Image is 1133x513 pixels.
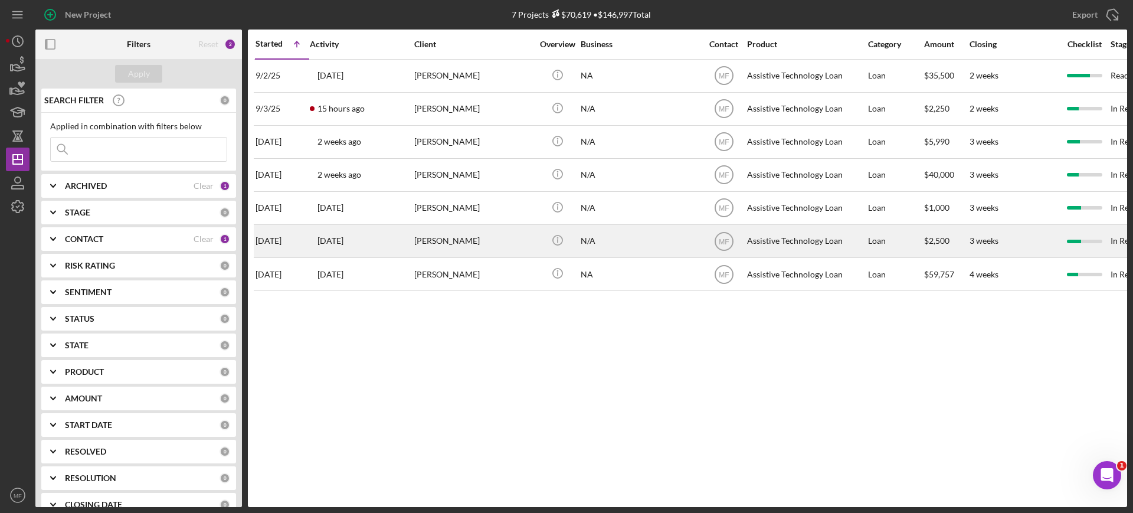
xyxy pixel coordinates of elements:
div: Assistive Technology Loan [747,192,865,224]
div: Activity [310,40,413,49]
b: CLOSING DATE [65,500,122,509]
time: 2025-09-15 23:47 [317,203,343,213]
b: RESOLVED [65,447,106,456]
div: NA [581,60,699,92]
span: $59,757 [924,269,954,279]
div: Assistive Technology Loan [747,93,865,125]
div: Loan [868,60,923,92]
div: [DATE] [256,192,309,224]
div: Apply [128,65,150,83]
div: [DATE] [256,126,309,158]
b: STATE [65,341,89,350]
span: $2,250 [924,103,949,113]
div: Contact [702,40,746,49]
b: PRODUCT [65,367,104,377]
b: SENTIMENT [65,287,112,297]
text: MF [719,270,729,279]
span: $5,990 [924,136,949,146]
div: Started [256,39,283,48]
div: [PERSON_NAME] [414,126,532,158]
time: 2025-09-17 04:51 [317,104,365,113]
time: 2025-09-04 23:50 [317,137,361,146]
b: ARCHIVED [65,181,107,191]
time: 2025-09-06 08:47 [317,170,361,179]
div: Loan [868,226,923,257]
b: STATUS [65,314,94,324]
div: [PERSON_NAME] [414,60,532,92]
div: 0 [220,313,230,324]
div: Overview [535,40,579,49]
div: N/A [581,192,699,224]
div: Assistive Technology Loan [747,159,865,191]
b: SEARCH FILTER [44,96,104,105]
time: 2025-09-11 04:11 [317,71,343,80]
span: $35,500 [924,70,954,80]
text: MF [719,105,729,113]
div: 0 [220,446,230,457]
div: Category [868,40,923,49]
div: N/A [581,159,699,191]
text: MF [719,237,729,246]
time: 4 weeks [970,269,998,279]
div: Assistive Technology Loan [747,126,865,158]
button: Export [1060,3,1127,27]
div: 0 [220,393,230,404]
div: [PERSON_NAME] [414,259,532,290]
time: 3 weeks [970,202,998,213]
div: Assistive Technology Loan [747,259,865,290]
div: 0 [220,207,230,218]
b: STAGE [65,208,90,217]
div: New Project [65,3,111,27]
div: NA [581,259,699,290]
div: Export [1072,3,1098,27]
text: MF [719,204,729,213]
text: MF [14,492,22,499]
div: Assistive Technology Loan [747,226,865,257]
div: N/A [581,93,699,125]
div: Loan [868,93,923,125]
div: 0 [220,473,230,483]
div: [PERSON_NAME] [414,192,532,224]
div: $70,619 [549,9,591,19]
div: [DATE] [256,159,309,191]
iframe: Intercom live chat [1093,461,1121,489]
time: 2 weeks [970,103,998,113]
b: Filters [127,40,150,49]
div: Loan [868,192,923,224]
div: Loan [868,259,923,290]
div: 0 [220,340,230,351]
div: Checklist [1059,40,1109,49]
button: MF [6,483,30,507]
div: [PERSON_NAME] [414,93,532,125]
time: 3 weeks [970,136,998,146]
button: Apply [115,65,162,83]
div: N/A [581,126,699,158]
div: Loan [868,159,923,191]
div: [PERSON_NAME] [414,226,532,257]
text: MF [719,72,729,80]
div: 0 [220,95,230,106]
div: Closing [970,40,1058,49]
div: 0 [220,367,230,377]
div: Reset [198,40,218,49]
div: 0 [220,287,230,298]
div: N/A [581,226,699,257]
div: [PERSON_NAME] [414,159,532,191]
div: [DATE] [256,226,309,257]
div: Amount [924,40,968,49]
time: 2025-09-16 00:39 [317,236,343,246]
b: RESOLUTION [65,473,116,483]
time: 2 weeks [970,70,998,80]
div: Client [414,40,532,49]
span: 1 [1117,461,1127,470]
div: [DATE] [256,259,309,290]
div: Clear [194,181,214,191]
text: MF [719,171,729,179]
div: 7 Projects • $146,997 Total [512,9,651,19]
div: Product [747,40,865,49]
span: $2,500 [924,236,949,246]
div: 1 [220,181,230,191]
button: New Project [35,3,123,27]
time: 3 weeks [970,236,998,246]
time: 3 weeks [970,169,998,179]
